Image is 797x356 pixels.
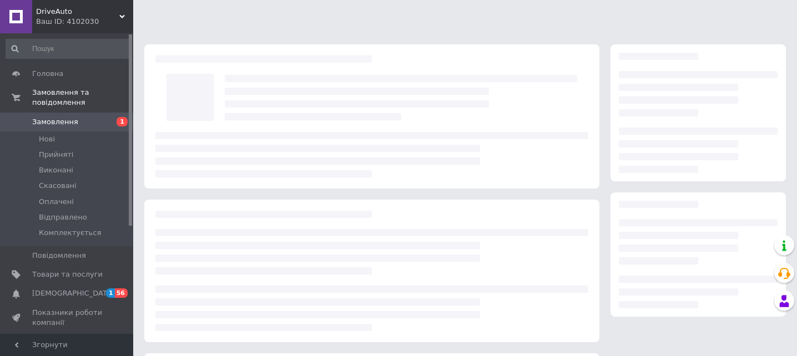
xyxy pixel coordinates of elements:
[117,117,128,126] span: 1
[39,197,74,207] span: Оплачені
[115,288,128,298] span: 56
[39,212,87,222] span: Відправлено
[32,308,103,328] span: Показники роботи компанії
[39,134,55,144] span: Нові
[32,88,133,108] span: Замовлення та повідомлення
[39,181,77,191] span: Скасовані
[39,228,101,238] span: Комплектується
[36,17,133,27] div: Ваш ID: 4102030
[32,117,78,127] span: Замовлення
[32,269,103,279] span: Товари та послуги
[32,251,86,261] span: Повідомлення
[106,288,115,298] span: 1
[39,165,73,175] span: Виконані
[32,69,63,79] span: Головна
[32,288,114,298] span: [DEMOGRAPHIC_DATA]
[36,7,119,17] span: DriveAuto
[6,39,131,59] input: Пошук
[39,150,73,160] span: Прийняті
